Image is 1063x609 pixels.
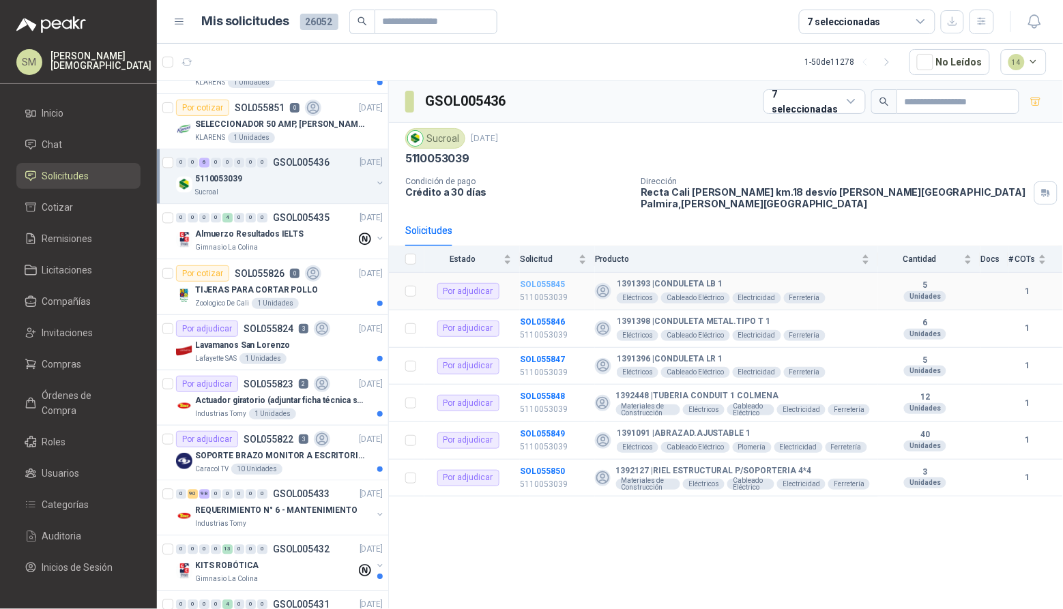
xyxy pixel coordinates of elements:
p: 3 [299,434,308,444]
div: Cableado Eléctrico [661,442,730,453]
p: [DATE] [360,433,383,446]
div: Por adjudicar [437,321,499,337]
img: Company Logo [176,398,192,414]
b: 6 [878,318,972,329]
div: Por adjudicar [437,395,499,411]
div: Por adjudicar [437,358,499,374]
b: 40 [878,430,972,441]
span: Usuarios [42,466,80,481]
a: SOL055848 [520,391,565,401]
div: 0 [257,213,267,223]
p: 0 [290,269,300,278]
div: 0 [211,545,221,554]
a: Inicio [16,100,141,126]
span: Chat [42,137,63,152]
p: SOL055823 [244,379,293,389]
div: 6 [199,158,209,168]
div: Cableado Eléctrico [661,330,730,341]
div: 0 [257,158,267,168]
th: # COTs [1008,246,1063,273]
p: [DATE] [471,132,498,145]
span: Auditoria [42,529,82,544]
img: Company Logo [176,121,192,138]
div: 13 [222,545,233,554]
div: 0 [211,213,221,223]
a: Roles [16,429,141,455]
div: 1 Unidades [228,77,275,88]
div: Cableado Eléctrico [727,479,774,490]
p: GSOL005433 [273,490,330,499]
h1: Mis solicitudes [202,12,289,31]
div: Plomería [733,442,772,453]
div: Unidades [904,329,946,340]
div: 0 [176,490,186,499]
p: Zoologico De Cali [195,298,249,309]
div: 0 [176,545,186,554]
p: 5110053039 [520,403,587,416]
span: Remisiones [42,231,93,246]
p: 5110053039 [195,173,242,186]
div: 0 [188,158,198,168]
div: Cableado Eléctrico [661,293,730,303]
div: 0 [257,545,267,554]
div: Por adjudicar [176,431,238,447]
div: 0 [176,158,186,168]
p: 5110053039 [520,329,587,342]
div: 1 - 50 de 11278 [805,51,899,73]
div: Eléctricos [617,367,658,378]
p: Gimnasio La Colina [195,243,258,254]
h3: GSOL005436 [425,91,508,112]
p: [DATE] [360,378,383,391]
b: 1392127 | RIEL ESTRUCTURAL P/SOPORTERIA 4*4 [616,466,812,477]
p: [DATE] [360,267,383,280]
span: Inicios de Sesión [42,560,113,575]
div: Electricidad [733,367,781,378]
a: Por adjudicarSOL0558223[DATE] Company LogoSOPORTE BRAZO MONITOR A ESCRITORIO NBF80Caracol TV10 Un... [157,426,388,481]
div: Ferretería [828,404,870,415]
div: 0 [234,545,244,554]
b: 1391398 | CONDULETA METAL.TIPO T 1 [617,316,771,327]
div: Electricidad [777,479,826,490]
span: Solicitudes [42,168,89,183]
div: 0 [222,490,233,499]
th: Solicitud [520,246,595,273]
div: Ferretería [784,367,826,378]
div: Por adjudicar [437,432,499,449]
a: SOL055846 [520,317,565,327]
div: 0 [199,545,209,554]
b: SOL055845 [520,280,565,289]
p: Industrias Tomy [195,519,246,530]
a: SOL055850 [520,466,565,476]
p: Condición de pago [405,177,630,186]
b: 1 [1008,471,1047,484]
b: 5 [878,355,972,366]
div: 0 [246,213,256,223]
div: 0 [234,158,244,168]
div: 0 [246,158,256,168]
a: Por adjudicarSOL0558232[DATE] Company LogoActuador giratorio (adjuntar ficha técnica si es difere... [157,370,388,426]
div: Cableado Eléctrico [727,404,774,415]
div: Sucroal [405,128,465,149]
div: Eléctricos [617,330,658,341]
b: 1392448 | TUBERIA CONDUIT 1 COLMENA [616,391,779,402]
b: 1391393 | CONDULETA LB 1 [617,279,723,290]
div: Unidades [904,403,946,414]
img: Company Logo [176,508,192,524]
p: Lavamanos San Lorenzo [195,339,290,352]
p: 5110053039 [520,478,587,491]
a: Chat [16,132,141,158]
span: search [879,97,889,106]
a: Cotizar [16,194,141,220]
div: 1 Unidades [252,298,299,309]
p: KITS ROBÓTICA [195,560,259,573]
div: Cableado Eléctrico [661,367,730,378]
a: Inicios de Sesión [16,554,141,580]
b: 1 [1008,397,1047,410]
th: Estado [424,246,520,273]
a: SOL055849 [520,429,565,439]
div: Por cotizar [176,265,229,282]
div: Eléctricos [617,442,658,453]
